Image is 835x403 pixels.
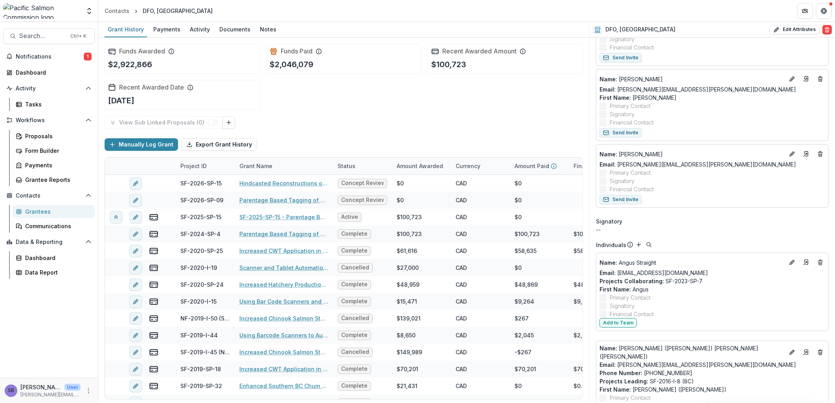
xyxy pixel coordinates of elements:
a: Email: [PERSON_NAME][EMAIL_ADDRESS][PERSON_NAME][DOMAIN_NAME] [600,361,796,369]
div: SF-2026-SP-15 [180,179,222,187]
div: $149,989 [397,348,422,356]
a: Email: [EMAIL_ADDRESS][DOMAIN_NAME] [600,269,708,277]
div: Grantees [25,207,88,216]
p: $2,046,079 [270,59,313,70]
a: Proposals [13,130,95,143]
span: Complete [341,383,368,389]
a: Payments [150,22,184,37]
span: Search... [19,32,66,40]
p: User [64,384,81,391]
a: Name: [PERSON_NAME] ([PERSON_NAME]) [PERSON_NAME] ([PERSON_NAME]) [600,344,784,361]
div: $48,869 [515,280,538,289]
div: Data Report [25,268,88,277]
div: SF-2019-I-45 (NF-2019-I-50) [180,348,230,356]
div: $100,723 [515,230,540,238]
a: Name: [PERSON_NAME] [600,75,784,83]
span: Activity [16,85,82,92]
a: Hindcasted Reconstructions of Ecosystem Variables to Strengthen Coho and Chum Salmon Management u... [239,179,328,187]
div: SF-2020-I-19 [180,264,217,272]
span: Concept Review [341,197,384,203]
div: $100,723 [397,213,422,221]
p: SF-2016-I-8 (8C) [600,377,825,385]
button: edit [129,211,142,223]
div: Status [333,158,392,174]
p: SF-2023-SP-7 [600,277,825,285]
button: edit [129,278,142,291]
div: Payments [25,161,88,169]
div: Status [333,162,360,170]
div: Tasks [25,100,88,108]
button: Send Invite [600,53,642,62]
div: Final Expenditures [569,158,628,174]
p: [PERSON_NAME] ([PERSON_NAME]) [600,385,825,394]
span: Cancelled [341,264,369,271]
p: [DATE] [108,95,134,106]
button: View linked parent [110,211,122,223]
div: $58,635 [515,247,537,255]
span: Complete [341,298,368,305]
div: Currency [451,158,510,174]
div: Currency [451,162,485,170]
a: Activity [187,22,213,37]
a: Contacts [101,5,132,16]
button: Edit [787,348,797,357]
div: CAD [456,314,467,322]
div: CAD [456,264,467,272]
button: view-payments [149,348,158,357]
span: Projects Collaborating : [600,278,664,284]
button: Link Grants [223,116,235,129]
a: Email: [PERSON_NAME][EMAIL_ADDRESS][PERSON_NAME][DOMAIN_NAME] [600,85,796,93]
div: CAD [456,196,467,204]
div: Form Builder [25,147,88,155]
span: Signatory [610,35,635,43]
button: view-payments [149,365,158,374]
button: view-payments [149,381,158,391]
button: Search [644,240,654,249]
a: Go to contact [800,256,813,269]
div: Grant Name [235,162,277,170]
p: $2,922,866 [108,59,152,70]
div: CAD [456,382,467,390]
div: $0 [515,196,522,204]
div: $0.00 [574,382,589,390]
div: CAD [456,247,467,255]
div: $70,201 [397,365,418,373]
button: Edit [787,149,797,159]
div: DFO, [GEOGRAPHIC_DATA] [143,7,213,15]
div: Project ID [176,158,235,174]
button: Deletes [816,348,825,357]
span: Name : [600,259,617,266]
a: Grantees [13,205,95,218]
div: Dashboard [16,68,88,77]
button: Open entity switcher [84,3,95,19]
a: Increased Hatchery Production and Coded Wire Tagging of Interior Fraser Coho. Year 4 [239,280,328,289]
p: [PERSON_NAME] [600,93,825,102]
div: $0 [515,382,522,390]
button: edit [129,295,142,308]
button: view-payments [149,246,158,256]
span: Contacts [16,192,82,199]
div: SF-2020-SP-25 [180,247,223,255]
div: NF-2019-I-50 (SF-2019-I-45) [180,314,230,322]
div: $100,723 [397,230,422,238]
p: [PERSON_NAME][EMAIL_ADDRESS][DOMAIN_NAME] [20,391,81,398]
div: Final Expenditures [569,162,628,170]
span: Signatory [610,110,635,118]
span: 1 [84,53,92,60]
span: Complete [341,281,368,288]
a: Enhanced Southern BC Chum Historical Data Analysis [239,382,328,390]
div: CAD [456,348,467,356]
span: Signatory [610,177,635,185]
button: Open Contacts [3,189,95,202]
div: SF-2019-SP-32 [180,382,222,390]
button: Open Workflows [3,114,95,126]
span: Concept Review [341,180,384,187]
button: Get Help [816,3,832,19]
div: $100,723.00 [574,230,607,238]
div: SF-2020-I-15 [180,297,217,306]
div: $267 [515,314,529,322]
div: Amount Awarded [392,158,451,174]
div: CAD [456,213,467,221]
button: Export Grant History [181,138,257,151]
